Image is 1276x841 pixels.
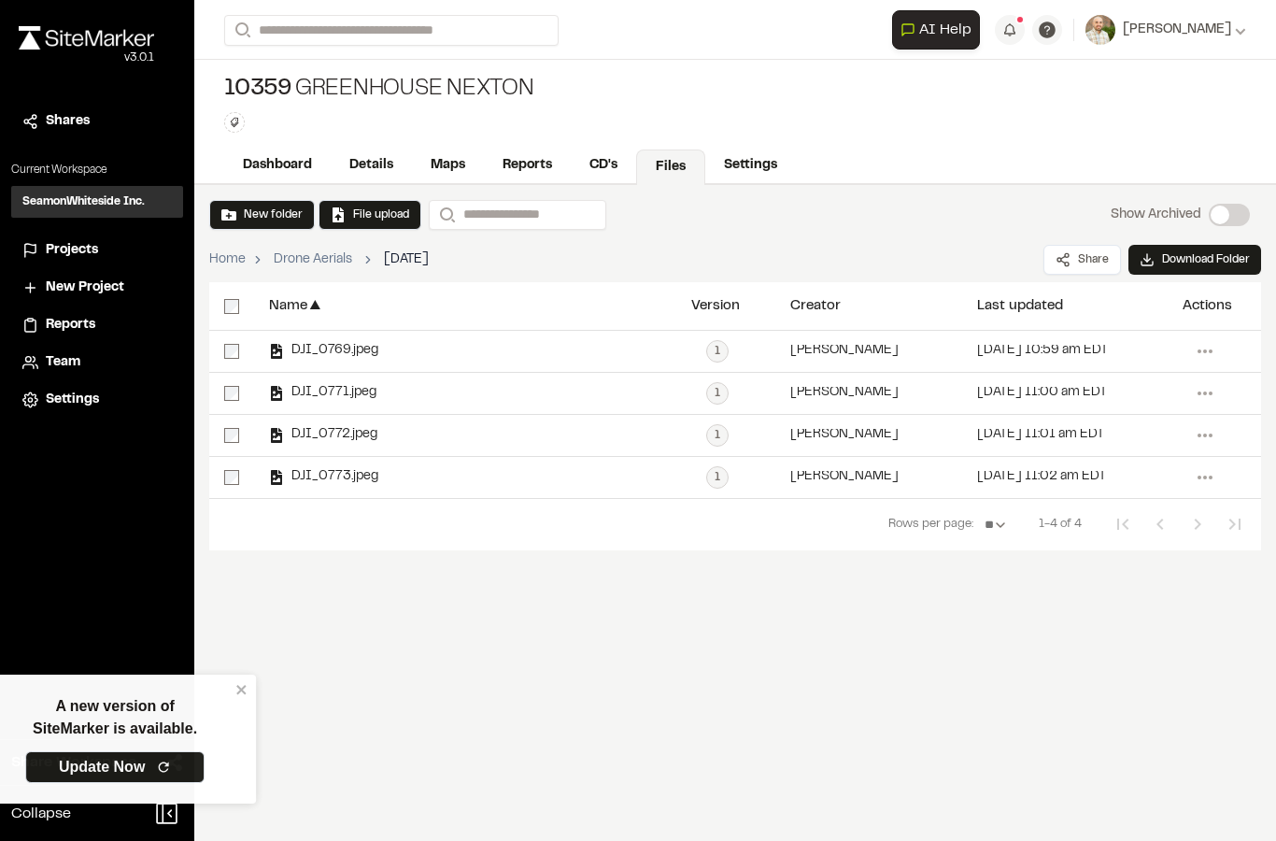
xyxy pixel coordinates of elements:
[331,148,412,183] a: Details
[331,207,409,223] button: File upload
[790,345,899,357] div: [PERSON_NAME]
[892,10,987,50] div: Open AI Assistant
[705,148,796,183] a: Settings
[11,803,71,825] span: Collapse
[224,299,239,314] input: select-all-rows
[284,471,378,483] span: DJI_0773.jpeg
[571,148,636,183] a: CD's
[1043,245,1121,275] button: Share
[919,19,971,41] span: AI Help
[269,386,376,401] div: DJI_0771.jpeg
[284,345,378,357] span: DJI_0769.jpeg
[46,390,99,410] span: Settings
[11,162,183,178] p: Current Workspace
[706,382,729,405] div: 1
[1111,205,1201,225] p: Show Archived
[790,387,899,399] div: [PERSON_NAME]
[224,428,239,443] input: select-row-1ced0d1baa436ed22646
[977,471,1106,483] div: [DATE] 11:02 am EDT
[22,111,172,132] a: Shares
[224,112,245,133] button: Edit Tags
[1085,15,1246,45] button: [PERSON_NAME]
[22,240,172,261] a: Projects
[209,200,315,230] button: New folder
[221,207,303,223] button: New folder
[19,26,154,50] img: rebrand.png
[22,352,172,373] a: Team
[977,506,1016,544] select: Rows per page:
[1183,299,1232,313] div: Actions
[706,340,729,363] div: 1
[269,344,378,359] div: DJI_0769.jpeg
[790,471,899,483] div: [PERSON_NAME]
[46,278,124,298] span: New Project
[224,148,331,183] a: Dashboard
[46,240,98,261] span: Projects
[46,315,95,335] span: Reports
[224,75,291,105] span: 10359
[209,249,429,270] nav: breadcrumb
[224,386,239,401] input: select-row-09b344940a8aa07e216e
[307,297,323,315] span: ▲
[46,111,90,132] span: Shares
[269,299,307,313] div: Name
[384,249,429,270] span: [DATE]
[1179,506,1216,543] button: Next Page
[22,193,145,210] h3: SeamonWhiteside Inc.
[319,200,421,230] button: File upload
[11,751,136,774] span: Share Workspace
[76,751,255,783] a: Update Now
[1216,506,1254,543] button: Last Page
[1123,20,1231,40] span: [PERSON_NAME]
[224,75,534,105] div: Greenhouse Nexton
[224,470,239,485] input: select-row-e1b7ba3d7d6cdf74d775
[484,148,571,183] a: Reports
[19,50,154,66] div: Oh geez...please don't...
[284,387,376,399] span: DJI_0771.jpeg
[284,429,377,441] span: DJI_0772.jpeg
[977,345,1108,357] div: [DATE] 10:59 am EDT
[274,249,352,270] a: Drone Aerials
[209,282,1261,563] div: select-all-rowsName▲VersionCreatorLast updatedActionsselect-row-ab82c9be07d714a828e4DJI_0769.jpeg...
[888,516,973,535] span: Rows per page:
[706,466,729,489] div: 1
[790,299,841,313] div: Creator
[22,390,172,410] a: Settings
[1039,516,1082,535] span: 1-4 of 4
[636,150,705,185] a: Files
[977,387,1107,399] div: [DATE] 11:00 am EDT
[1085,15,1115,45] img: User
[706,424,729,447] div: 1
[790,429,899,441] div: [PERSON_NAME]
[429,200,462,230] button: Search
[209,249,246,270] a: Home
[1128,245,1261,275] button: Download Folder
[1104,506,1141,543] button: First Page
[977,299,1063,313] div: Last updated
[224,15,258,46] button: Search
[269,470,378,485] div: DJI_0773.jpeg
[691,299,740,313] div: Version
[83,695,248,740] p: A new version of SiteMarker is available.
[892,10,980,50] button: Open AI Assistant
[269,428,377,443] div: DJI_0772.jpeg
[412,148,484,183] a: Maps
[22,278,172,298] a: New Project
[22,315,172,335] a: Reports
[224,344,239,359] input: select-row-ab82c9be07d714a828e4
[977,429,1104,441] div: [DATE] 11:01 am EDT
[46,352,80,373] span: Team
[1141,506,1179,543] button: Previous Page
[286,682,299,697] button: close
